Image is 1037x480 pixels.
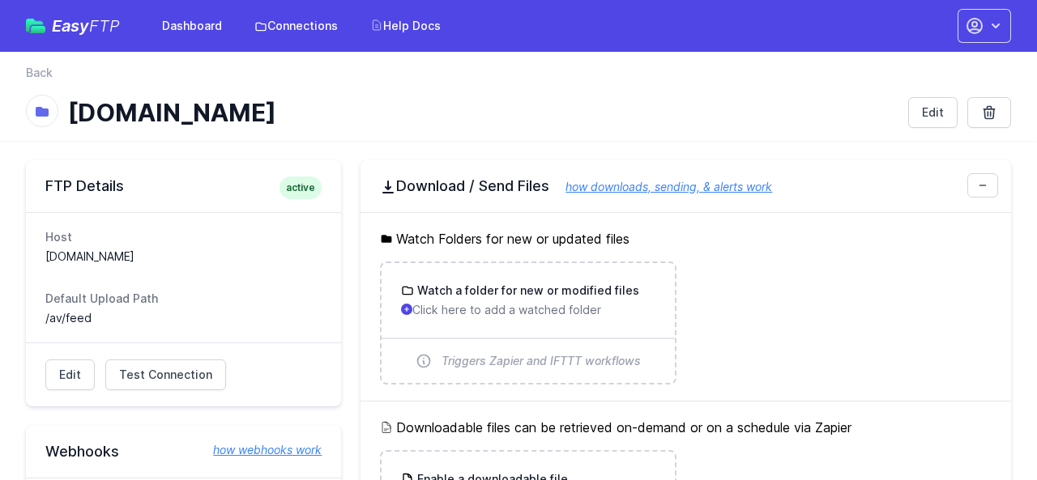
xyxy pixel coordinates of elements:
[26,18,120,34] a: EasyFTP
[45,248,322,265] dd: [DOMAIN_NAME]
[26,65,1011,91] nav: Breadcrumb
[908,97,958,128] a: Edit
[442,353,641,369] span: Triggers Zapier and IFTTT workflows
[380,229,992,248] h5: Watch Folders for new or updated files
[105,359,226,390] a: Test Connection
[361,11,450,40] a: Help Docs
[245,11,348,40] a: Connections
[280,176,322,199] span: active
[52,18,120,34] span: Easy
[45,291,322,307] dt: Default Upload Path
[380,418,992,437] h5: Downloadable files can be retrieved on-demand or on a schedule via Zapier
[45,359,95,390] a: Edit
[45,442,322,461] h2: Webhooks
[45,176,322,196] h2: FTP Details
[549,180,772,193] a: how downloads, sending, & alerts work
[380,176,992,196] h2: Download / Send Files
[26,19,45,33] img: easyftp_logo.png
[26,65,53,81] a: Back
[89,16,120,36] span: FTP
[152,11,232,40] a: Dashboard
[68,98,895,127] h1: [DOMAIN_NAME]
[45,229,322,245] dt: Host
[119,367,212,383] span: Test Connection
[197,442,322,458] a: how webhooks work
[382,263,674,383] a: Watch a folder for new or modified files Click here to add a watched folder Triggers Zapier and I...
[401,302,655,318] p: Click here to add a watched folder
[45,310,322,326] dd: /av/feed
[414,282,639,299] h3: Watch a folder for new or modified files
